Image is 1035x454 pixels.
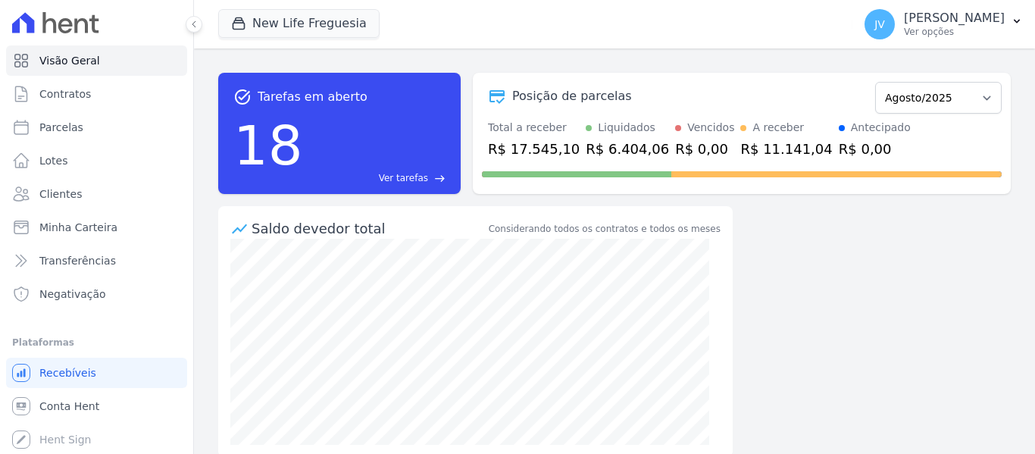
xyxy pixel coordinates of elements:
[675,139,734,159] div: R$ 0,00
[39,365,96,380] span: Recebíveis
[740,139,832,159] div: R$ 11.141,04
[6,279,187,309] a: Negativação
[379,171,428,185] span: Ver tarefas
[752,120,804,136] div: A receber
[488,139,580,159] div: R$ 17.545,10
[39,53,100,68] span: Visão Geral
[233,106,303,185] div: 18
[6,146,187,176] a: Lotes
[904,26,1005,38] p: Ver opções
[852,3,1035,45] button: JV [PERSON_NAME] Ver opções
[851,120,911,136] div: Antecipado
[6,179,187,209] a: Clientes
[6,358,187,388] a: Recebíveis
[839,139,911,159] div: R$ 0,00
[39,220,117,235] span: Minha Carteira
[258,88,367,106] span: Tarefas em aberto
[488,120,580,136] div: Total a receber
[489,222,721,236] div: Considerando todos os contratos e todos os meses
[586,139,669,159] div: R$ 6.404,06
[512,87,632,105] div: Posição de parcelas
[39,153,68,168] span: Lotes
[39,186,82,202] span: Clientes
[874,19,885,30] span: JV
[6,79,187,109] a: Contratos
[39,86,91,102] span: Contratos
[6,112,187,142] a: Parcelas
[6,246,187,276] a: Transferências
[434,173,446,184] span: east
[6,45,187,76] a: Visão Geral
[12,333,181,352] div: Plataformas
[6,212,187,243] a: Minha Carteira
[39,399,99,414] span: Conta Hent
[252,218,486,239] div: Saldo devedor total
[904,11,1005,26] p: [PERSON_NAME]
[39,253,116,268] span: Transferências
[598,120,655,136] div: Liquidados
[687,120,734,136] div: Vencidos
[6,391,187,421] a: Conta Hent
[39,286,106,302] span: Negativação
[39,120,83,135] span: Parcelas
[309,171,446,185] a: Ver tarefas east
[233,88,252,106] span: task_alt
[218,9,380,38] button: New Life Freguesia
